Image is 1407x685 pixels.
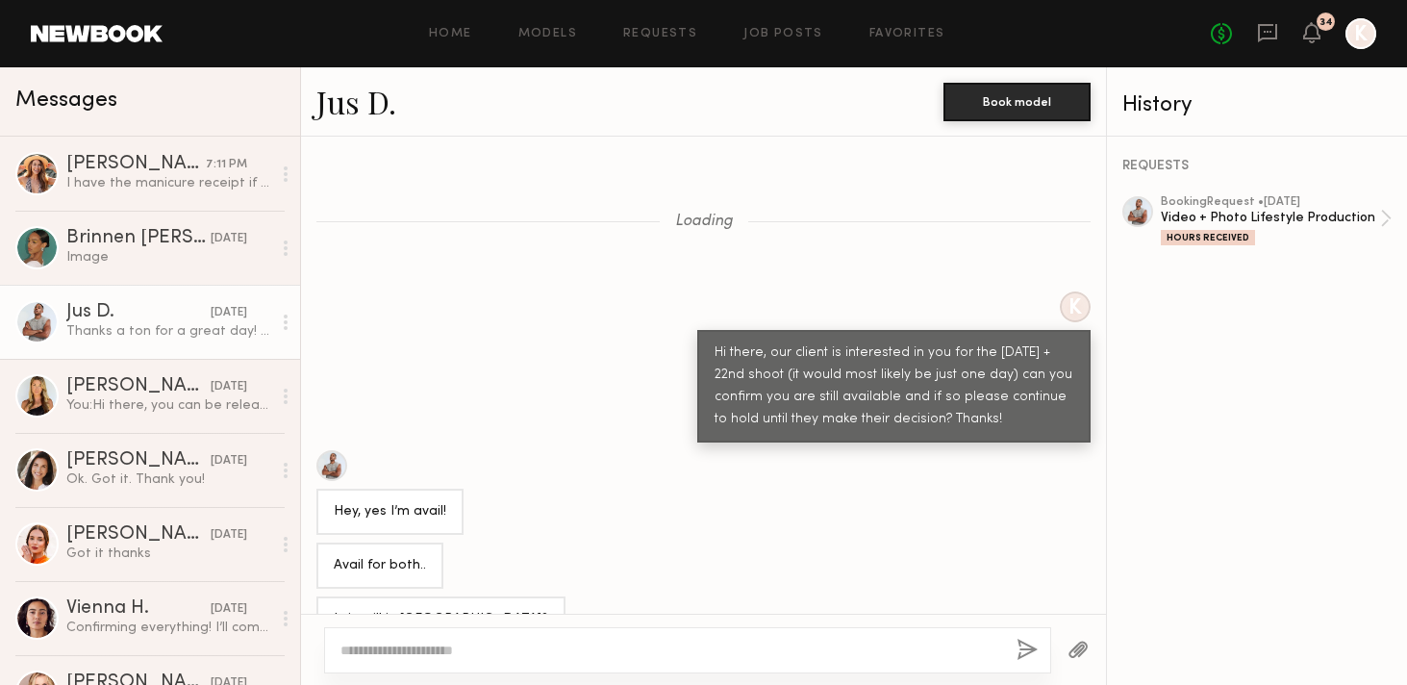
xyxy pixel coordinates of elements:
a: bookingRequest •[DATE]Video + Photo Lifestyle ProductionHours Received [1161,196,1392,245]
div: [DATE] [211,600,247,619]
div: [PERSON_NAME] [66,451,211,470]
div: Hey, yes I’m avail! [334,501,446,523]
div: Hours Received [1161,230,1255,245]
a: Jus D. [316,81,396,122]
a: Requests [623,28,697,40]
div: 34 [1319,17,1333,28]
div: Got it thanks [66,545,271,563]
a: Book model [943,92,1091,109]
div: [PERSON_NAME] [66,377,211,396]
a: Job Posts [743,28,823,40]
div: Thanks a ton for a great day! Cant wait to see how everything comes out! Cheers [66,322,271,341]
div: 7:11 PM [206,156,247,174]
a: Home [429,28,472,40]
div: History [1122,94,1392,116]
span: Loading [675,214,733,230]
div: [DATE] [211,230,247,248]
div: Ok. Got it. Thank you! [66,470,271,489]
div: Vienna H. [66,599,211,619]
div: Avail for both.. [334,555,426,577]
a: K [1345,18,1376,49]
div: Image [66,248,271,266]
a: Models [518,28,577,40]
span: Messages [15,89,117,112]
div: You: Hi there, you can be released, thank you! [66,396,271,415]
div: [PERSON_NAME] [66,525,211,545]
button: Book model [943,83,1091,121]
div: Jus D. [66,303,211,322]
div: REQUESTS [1122,160,1392,173]
div: [PERSON_NAME] [66,155,206,174]
a: Favorites [869,28,945,40]
div: Confirming everything! I’ll come with my hair straightened as well [66,619,271,637]
div: I have the manicure receipt if you would like for me to e-mail it. Thank you! [66,174,271,192]
div: [DATE] [211,304,247,322]
div: Hi there, our client is interested in you for the [DATE] + 22nd shoot (it would most likely be ju... [715,342,1073,431]
div: Is it still in [GEOGRAPHIC_DATA]? [334,609,548,631]
div: [DATE] [211,378,247,396]
div: [DATE] [211,452,247,470]
div: [DATE] [211,526,247,545]
div: Brinnen [PERSON_NAME] [66,229,211,248]
div: Video + Photo Lifestyle Production [1161,209,1380,227]
div: booking Request • [DATE] [1161,196,1380,209]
